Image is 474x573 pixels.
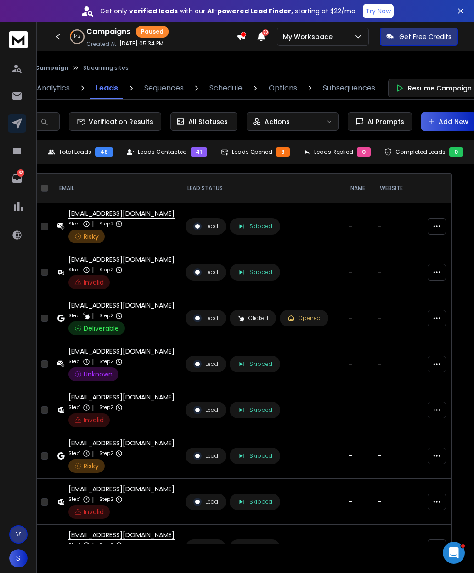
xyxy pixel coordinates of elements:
td: - [343,203,372,249]
p: Sequences [144,83,184,94]
div: Skipped [237,406,272,414]
div: Skipped [237,268,272,276]
p: Leads Replied [314,148,353,156]
p: | [92,403,94,412]
p: [DATE] 05:34 PM [119,40,164,47]
p: | [92,357,94,366]
a: Subsequences [317,77,381,99]
div: Lead [193,452,218,460]
p: Step 1 [68,265,81,275]
p: Step 2 [99,311,113,320]
div: 0 [449,147,463,157]
p: Try Now [366,6,391,16]
a: Analytics [31,77,75,99]
p: Streaming sites [83,64,129,72]
p: Step 2 [99,495,113,504]
p: My Workspace [283,32,336,41]
h1: Campaigns [86,26,130,37]
button: AI Prompts [348,112,412,131]
div: Paused [136,26,169,38]
p: | [92,449,94,458]
td: - [343,387,372,433]
button: Get Free Credits [380,28,458,46]
th: EMAIL [52,174,180,203]
strong: verified leads [129,6,178,16]
span: Invalid [84,416,104,425]
p: All Statuses [188,117,228,126]
div: Skipped [237,360,272,368]
div: Lead [193,498,218,506]
p: Options [269,83,297,94]
div: Lead [193,544,218,552]
p: Step 1 [68,541,81,550]
div: Opened [288,315,321,322]
td: - [372,341,435,387]
td: - [343,341,372,387]
td: - [372,433,435,479]
th: LEAD STATUS [180,174,343,203]
p: | [92,265,94,275]
td: - [372,249,435,295]
span: Invalid [84,507,104,517]
button: Campaign [35,64,68,72]
p: | [92,311,94,320]
p: | [92,219,94,229]
p: Step 1 [68,449,81,458]
p: Step 1 [68,357,81,366]
td: - [343,433,372,479]
p: Step 1 [68,495,81,504]
p: Actions [265,117,290,126]
p: Get Free Credits [399,32,451,41]
img: logo [9,31,28,48]
td: - [372,525,435,571]
p: Analytics [37,83,70,94]
button: Try Now [363,4,394,18]
div: 48 [95,147,113,157]
td: - [372,295,435,341]
a: Schedule [204,77,248,99]
div: Clicked [237,315,268,322]
div: Lead [193,222,218,230]
p: Subsequences [323,83,375,94]
p: Step 2 [99,265,113,275]
div: Lead [193,406,218,414]
th: NAME [343,174,372,203]
a: Options [263,77,303,99]
p: 62 [17,169,24,177]
td: - [343,479,372,525]
span: AI Prompts [364,117,404,126]
td: - [343,295,372,341]
p: Step 1 [68,219,81,229]
p: Step 2 [99,541,113,550]
td: - [372,479,435,525]
p: Schedule [209,83,243,94]
span: Deliverable [84,324,119,333]
strong: AI-powered Lead Finder, [207,6,293,16]
div: Lead [193,314,218,322]
p: Step 2 [99,219,113,229]
th: website [372,174,435,203]
div: Skipped [237,222,272,230]
p: Step 1 [68,403,81,412]
td: - [343,249,372,295]
div: Skipped [237,452,272,460]
p: 14 % [74,34,80,39]
p: Leads Opened [232,148,272,156]
button: S [9,549,28,567]
p: Leads [96,83,118,94]
p: Step 2 [99,449,113,458]
p: Leads Contacted [138,148,187,156]
td: - [343,525,372,571]
td: - [372,203,435,249]
span: 50 [262,29,269,36]
div: Skipped [237,544,272,552]
iframe: Intercom live chat [443,542,465,564]
a: Sequences [139,77,189,99]
span: Invalid [84,278,104,287]
div: 0 [357,147,371,157]
div: 41 [191,147,207,157]
p: Step 2 [99,357,113,366]
p: | [92,541,94,550]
